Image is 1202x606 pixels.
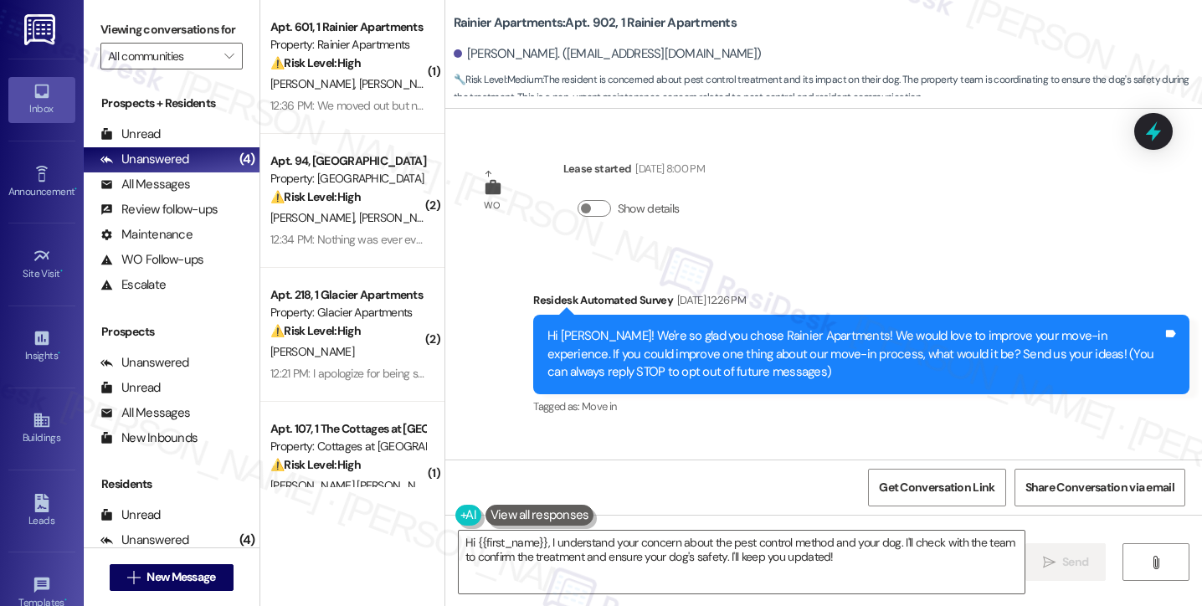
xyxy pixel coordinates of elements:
[110,564,234,591] button: New Message
[100,201,218,218] div: Review follow-ups
[84,95,259,112] div: Prospects + Residents
[868,469,1005,506] button: Get Conversation Link
[1043,556,1056,569] i: 
[100,151,189,168] div: Unanswered
[454,14,737,32] b: Rainier Apartments: Apt. 902, 1 Rainier Apartments
[235,146,259,172] div: (4)
[100,276,166,294] div: Escalate
[64,594,67,606] span: •
[224,49,234,63] i: 
[100,176,190,193] div: All Messages
[1015,469,1185,506] button: Share Conversation via email
[8,324,75,369] a: Insights •
[8,489,75,534] a: Leads
[60,265,63,277] span: •
[146,568,215,586] span: New Message
[582,399,616,413] span: Move in
[24,14,59,45] img: ResiDesk Logo
[100,404,190,422] div: All Messages
[108,43,216,69] input: All communities
[1149,556,1162,569] i: 
[1062,553,1088,571] span: Send
[563,160,705,183] div: Lease started
[1025,543,1107,581] button: Send
[454,45,762,63] div: [PERSON_NAME]. ([EMAIL_ADDRESS][DOMAIN_NAME])
[74,183,77,195] span: •
[100,226,193,244] div: Maintenance
[127,571,140,584] i: 
[100,506,161,524] div: Unread
[58,347,60,359] span: •
[8,242,75,287] a: Site Visit •
[8,77,75,122] a: Inbox
[84,475,259,493] div: Residents
[1025,479,1174,496] span: Share Conversation via email
[100,354,189,372] div: Unanswered
[459,531,1025,593] textarea: Hi {{first_name}}, I understand your concern about the pest control method and your dog. I'll che...
[673,291,746,309] div: [DATE] 12:26 PM
[533,291,1189,315] div: Residesk Automated Survey
[100,251,203,269] div: WO Follow-ups
[454,71,1202,107] span: : The resident is concerned about pest control treatment and its impact on their dog. The propert...
[100,17,243,43] label: Viewing conversations for
[454,73,542,86] strong: 🔧 Risk Level: Medium
[484,197,500,214] div: WO
[100,126,161,143] div: Unread
[235,527,259,553] div: (4)
[533,394,1189,419] div: Tagged as:
[84,323,259,341] div: Prospects
[100,429,198,447] div: New Inbounds
[879,479,994,496] span: Get Conversation Link
[8,406,75,451] a: Buildings
[547,327,1163,381] div: Hi [PERSON_NAME]! We're so glad you chose Rainier Apartments! We would love to improve your move-...
[631,160,705,177] div: [DATE] 8:00 PM
[100,532,189,549] div: Unanswered
[618,200,680,218] label: Show details
[100,379,161,397] div: Unread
